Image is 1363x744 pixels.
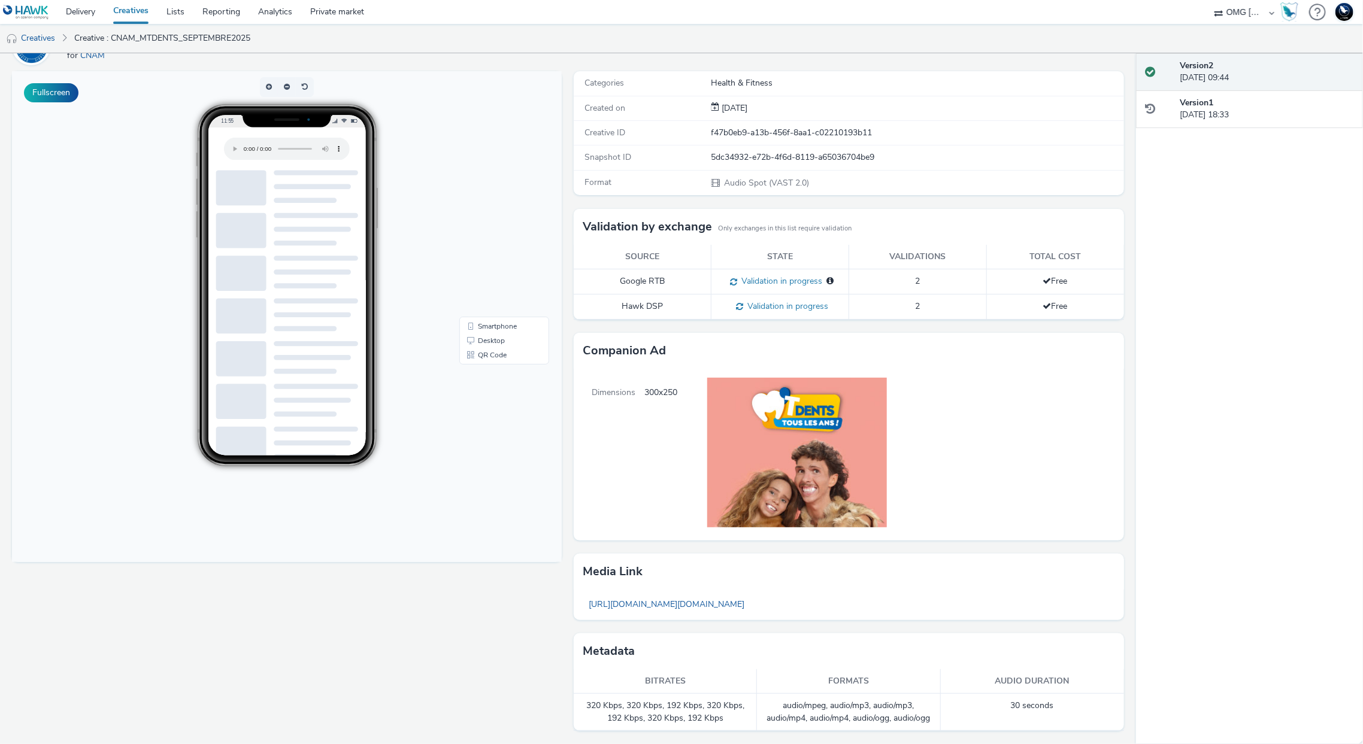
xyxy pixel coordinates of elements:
[915,300,920,312] span: 2
[450,262,535,277] li: Desktop
[1043,300,1068,312] span: Free
[718,224,852,233] small: Only exchanges in this list require validation
[24,83,78,102] button: Fullscreen
[466,251,505,259] span: Smartphone
[583,593,750,616] a: [URL][DOMAIN_NAME][DOMAIN_NAME]
[584,102,625,114] span: Created on
[6,33,18,45] img: audio
[849,245,987,269] th: Validations
[915,275,920,287] span: 2
[450,248,535,262] li: Smartphone
[574,694,757,731] td: 320 Kbps, 320 Kbps, 192 Kbps, 320 Kbps, 192 Kbps, 320 Kbps, 192 Kbps
[1043,275,1068,287] span: Free
[720,102,748,114] span: [DATE]
[67,50,80,61] span: for
[986,245,1124,269] th: Total cost
[583,563,643,581] h3: Media link
[711,77,1123,89] div: Health & Fitness
[466,266,493,273] span: Desktop
[711,245,849,269] th: State
[574,669,757,694] th: Bitrates
[584,127,625,138] span: Creative ID
[711,151,1123,163] div: 5dc34932-e72b-4f6d-8119-a65036704be9
[738,275,823,287] span: Validation in progress
[1335,3,1353,21] img: Support Hawk
[574,269,711,294] td: Google RTB
[723,177,810,189] span: Audio Spot (VAST 2.0)
[466,280,495,287] span: QR Code
[711,127,1123,139] div: f47b0eb9-a13b-456f-8aa1-c02210193b11
[574,369,644,540] span: Dimensions
[3,5,49,20] img: undefined Logo
[1280,2,1298,22] img: Hawk Academy
[583,218,712,236] h3: Validation by exchange
[757,669,940,694] th: Formats
[584,177,611,188] span: Format
[584,151,631,163] span: Snapshot ID
[677,369,896,536] img: Companion Ad
[584,77,624,89] span: Categories
[209,46,222,53] span: 11:55
[644,369,677,540] span: 300x250
[1180,97,1214,108] strong: Version 1
[1180,60,1214,71] strong: Version 2
[743,300,828,312] span: Validation in progress
[1280,2,1303,22] a: Hawk Academy
[80,50,110,61] a: CNAM
[583,642,635,660] h3: Metadata
[450,277,535,291] li: QR Code
[583,342,666,360] h3: Companion Ad
[68,24,256,53] a: Creative : CNAM_MTDENTS_SEPTEMBRE2025
[757,694,940,731] td: audio/mpeg, audio/mp3, audio/mp3, audio/mp4, audio/mp4, audio/ogg, audio/ogg
[574,294,711,320] td: Hawk DSP
[941,669,1124,694] th: Audio duration
[1180,60,1353,84] div: [DATE] 09:44
[941,694,1124,731] td: 30 seconds
[720,102,748,114] div: Creation 24 September 2025, 18:33
[574,245,711,269] th: Source
[1180,97,1353,122] div: [DATE] 18:33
